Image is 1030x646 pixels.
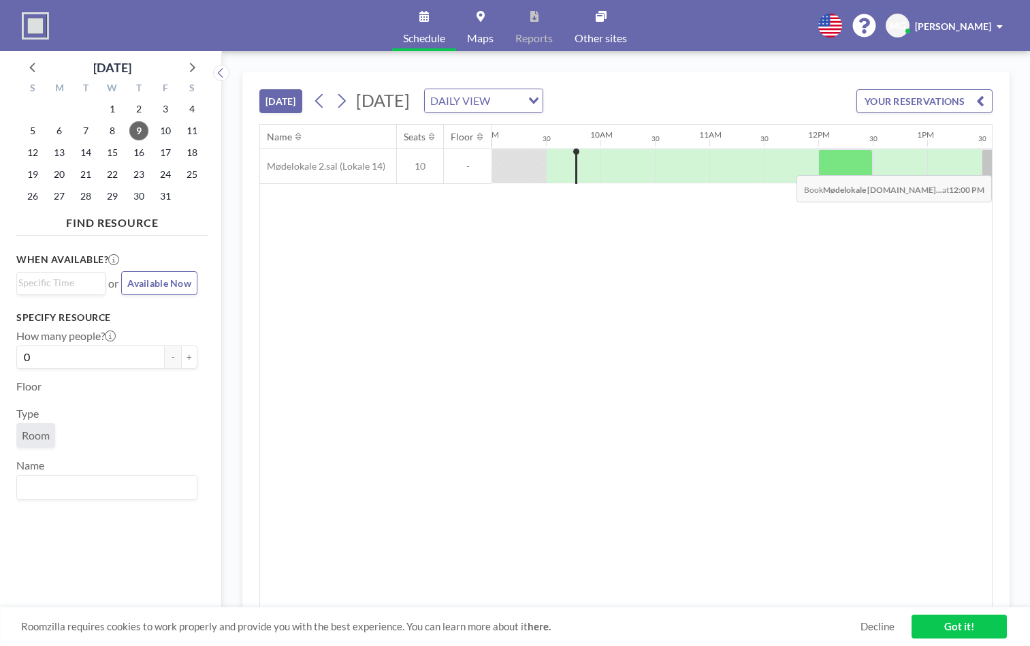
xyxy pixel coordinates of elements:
label: Floor [16,380,42,393]
span: Book at [796,175,992,202]
span: Monday, October 13, 2025 [50,143,69,162]
span: Available Now [127,277,191,289]
b: Mødelokale [DOMAIN_NAME]... [823,185,942,195]
span: Reports [515,33,553,44]
span: Thursday, October 2, 2025 [129,99,148,119]
span: Wednesday, October 1, 2025 [103,99,122,119]
div: 12PM [808,129,830,140]
span: Wednesday, October 8, 2025 [103,121,122,140]
b: 12:00 PM [949,185,984,195]
span: - [444,160,492,172]
button: + [181,345,197,369]
span: Wednesday, October 15, 2025 [103,143,122,162]
span: Friday, October 3, 2025 [156,99,175,119]
span: Friday, October 17, 2025 [156,143,175,162]
span: Room [22,429,50,442]
div: 10AM [590,129,613,140]
div: Search for option [425,89,543,112]
span: Sunday, October 12, 2025 [23,143,42,162]
span: Thursday, October 23, 2025 [129,165,148,184]
div: Search for option [17,273,105,293]
div: T [73,80,99,98]
span: Monday, October 27, 2025 [50,187,69,206]
span: Saturday, October 18, 2025 [182,143,202,162]
h3: Specify resource [16,311,197,324]
a: Got it! [912,615,1007,639]
span: Mødelokale 2.sal (Lokale 14) [260,160,385,172]
h4: FIND RESOURCE [16,211,208,230]
span: or [108,277,118,290]
div: 30 [651,134,660,143]
span: Sunday, October 26, 2025 [23,187,42,206]
input: Search for option [18,478,189,496]
span: Tuesday, October 28, 2025 [76,187,95,206]
button: Available Now [121,271,197,295]
span: DAILY VIEW [428,92,493,110]
button: - [165,345,181,369]
span: Friday, October 24, 2025 [156,165,175,184]
div: M [46,80,73,98]
span: [PERSON_NAME] [915,20,991,32]
div: 30 [978,134,986,143]
div: W [99,80,126,98]
span: Tuesday, October 21, 2025 [76,165,95,184]
span: Tuesday, October 7, 2025 [76,121,95,140]
div: Name [267,131,292,143]
span: Thursday, October 16, 2025 [129,143,148,162]
div: 1PM [917,129,934,140]
div: S [20,80,46,98]
span: Wednesday, October 29, 2025 [103,187,122,206]
span: 10 [397,160,443,172]
div: 30 [869,134,878,143]
span: Sunday, October 19, 2025 [23,165,42,184]
span: Roomzilla requires cookies to work properly and provide you with the best experience. You can lea... [21,620,860,633]
label: Type [16,407,39,420]
label: How many people? [16,329,116,343]
div: Floor [451,131,474,143]
span: Thursday, October 30, 2025 [129,187,148,206]
span: Saturday, October 4, 2025 [182,99,202,119]
div: F [152,80,178,98]
span: Wednesday, October 22, 2025 [103,165,122,184]
button: YOUR RESERVATIONS [856,89,993,113]
div: Seats [404,131,425,143]
button: [DATE] [259,89,302,113]
img: organization-logo [22,12,49,40]
div: S [178,80,205,98]
span: MG [890,20,905,32]
input: Search for option [18,275,97,290]
span: Monday, October 6, 2025 [50,121,69,140]
span: [DATE] [356,90,410,110]
span: Other sites [575,33,627,44]
span: Monday, October 20, 2025 [50,165,69,184]
span: Tuesday, October 14, 2025 [76,143,95,162]
span: Thursday, October 9, 2025 [129,121,148,140]
div: 30 [760,134,769,143]
div: 11AM [699,129,722,140]
div: [DATE] [93,58,131,77]
div: 30 [543,134,551,143]
span: Saturday, October 11, 2025 [182,121,202,140]
span: Saturday, October 25, 2025 [182,165,202,184]
div: T [125,80,152,98]
span: Friday, October 10, 2025 [156,121,175,140]
a: here. [528,620,551,632]
div: Search for option [17,476,197,499]
span: Maps [467,33,494,44]
span: Schedule [403,33,445,44]
input: Search for option [494,92,520,110]
span: Sunday, October 5, 2025 [23,121,42,140]
a: Decline [860,620,895,633]
span: Friday, October 31, 2025 [156,187,175,206]
label: Name [16,459,44,472]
